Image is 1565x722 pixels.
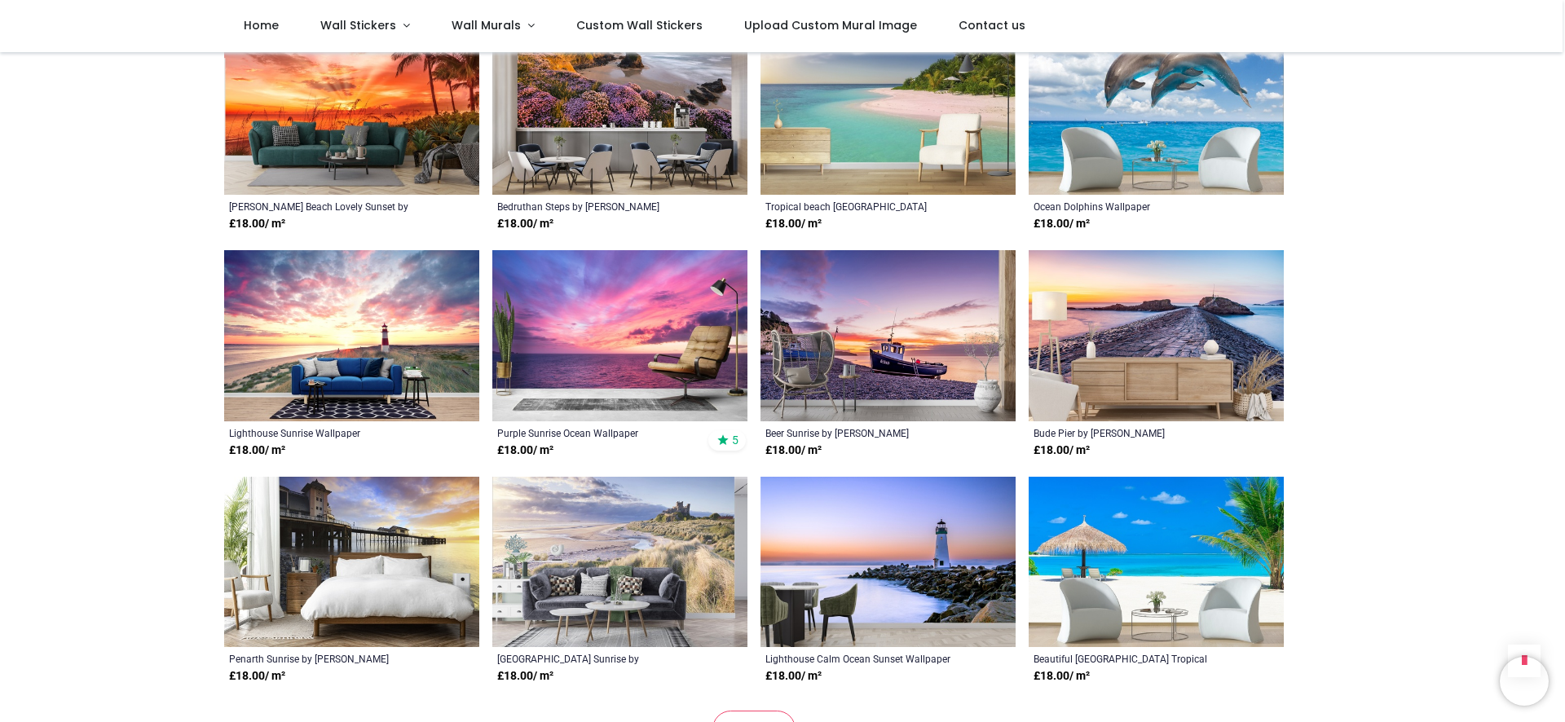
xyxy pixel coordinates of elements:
a: Bedruthan Steps by [PERSON_NAME] [497,200,694,213]
img: Lighthouse Sunrise Wall Mural Wallpaper - Mod8 [224,250,479,421]
span: Wall Murals [452,17,521,33]
strong: £ 18.00 / m² [229,668,285,685]
strong: £ 18.00 / m² [229,442,285,459]
img: Bedruthan Steps Wall Mural by Ross Hoddinott [492,24,747,195]
strong: £ 18.00 / m² [497,442,553,459]
img: Tropical beach Carribean Island Wall Mural Wallpaper [760,24,1016,195]
span: 5 [732,433,738,447]
iframe: Brevo live chat [1500,657,1549,706]
a: Beer Sunrise by [PERSON_NAME] [765,426,962,439]
span: Contact us [959,17,1025,33]
strong: £ 18.00 / m² [765,442,822,459]
a: Lighthouse Calm Ocean Sunset Wallpaper [765,652,962,665]
a: [GEOGRAPHIC_DATA] Sunrise by [PERSON_NAME] [497,652,694,665]
span: Home [244,17,279,33]
img: Purple Sunrise Ocean Wall Mural Wallpaper [492,250,747,421]
a: Tropical beach [GEOGRAPHIC_DATA] Wallpaper [765,200,962,213]
img: Bonita Beach Lovely Sunset Wall Mural by Melanie Viola - Mod7 [224,24,479,195]
span: Upload Custom Mural Image [744,17,917,33]
img: Bude Pier Wall Mural by Gary Holpin [1029,250,1284,421]
a: Bude Pier by [PERSON_NAME] [1034,426,1230,439]
a: [PERSON_NAME] Beach Lovely Sunset by [PERSON_NAME] [229,200,425,213]
a: Penarth Sunrise by [PERSON_NAME] [229,652,425,665]
img: Bamburgh Castle Sunrise Wall Mural by Francis Taylor [492,477,747,648]
strong: £ 18.00 / m² [1034,442,1090,459]
a: Lighthouse Sunrise Wallpaper [229,426,425,439]
strong: £ 18.00 / m² [1034,216,1090,232]
strong: £ 18.00 / m² [1034,668,1090,685]
strong: £ 18.00 / m² [765,216,822,232]
strong: £ 18.00 / m² [497,668,553,685]
img: Penarth Sunrise Wall Mural by Andrew Ray [224,477,479,648]
span: Custom Wall Stickers [576,17,703,33]
img: Beautiful Maldives Tropical Beach Wall Mural Wallpaper [1029,477,1284,648]
a: Purple Sunrise Ocean Wallpaper [497,426,694,439]
a: Ocean Dolphins Wallpaper [1034,200,1230,213]
strong: £ 18.00 / m² [765,668,822,685]
strong: £ 18.00 / m² [229,216,285,232]
img: Lighthouse Calm Ocean Sunset Wall Mural Wallpaper [760,477,1016,648]
span: Wall Stickers [320,17,396,33]
a: Beautiful [GEOGRAPHIC_DATA] Tropical Beach Wallpaper [1034,652,1230,665]
strong: £ 18.00 / m² [497,216,553,232]
img: Beer Sunrise Wall Mural by Gary Holpin [760,250,1016,421]
img: Ocean Dolphins Wall Mural Wallpaper [1029,24,1284,195]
